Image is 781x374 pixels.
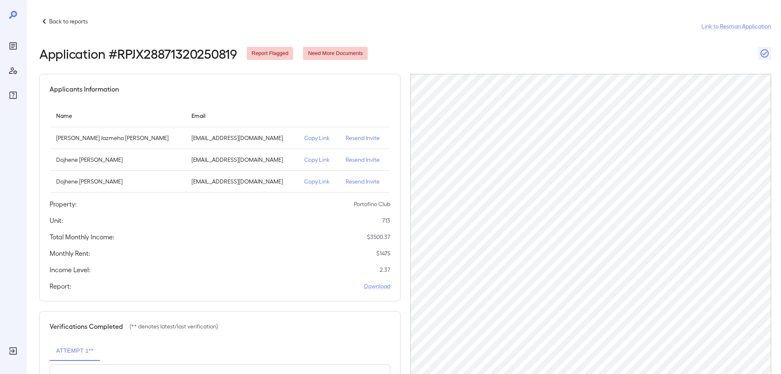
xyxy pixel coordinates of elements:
[50,104,185,127] th: Name
[50,232,114,242] h5: Total Monthly Income:
[56,156,178,164] p: Dojhene [PERSON_NAME]
[346,134,383,142] p: Resend Invite
[56,177,178,186] p: Dojhene [PERSON_NAME]
[247,50,294,57] span: Report Flagged
[191,156,291,164] p: [EMAIL_ADDRESS][DOMAIN_NAME]
[185,104,298,127] th: Email
[376,249,390,257] p: $ 1475
[7,89,20,102] div: FAQ
[364,282,390,290] a: Download
[304,134,332,142] p: Copy Link
[346,177,383,186] p: Resend Invite
[304,156,332,164] p: Copy Link
[130,322,218,330] p: (** denotes latest/last verification)
[7,64,20,77] div: Manage Users
[367,233,390,241] p: $ 3500.37
[50,281,71,291] h5: Report:
[50,199,77,209] h5: Property:
[191,134,291,142] p: [EMAIL_ADDRESS][DOMAIN_NAME]
[50,84,119,94] h5: Applicants Information
[701,22,771,30] a: Link to Resman Application
[7,39,20,53] div: Reports
[354,200,390,208] p: Portofino Club
[50,216,63,225] h5: Unit:
[304,177,332,186] p: Copy Link
[382,216,390,225] p: 713
[7,344,20,358] div: Log Out
[50,341,100,361] button: Attempt 1**
[50,248,90,258] h5: Monthly Rent:
[50,104,390,193] table: simple table
[50,265,90,275] h5: Income Level:
[39,46,237,61] h2: Application # RPJX28871320250819
[191,177,291,186] p: [EMAIL_ADDRESS][DOMAIN_NAME]
[758,47,771,60] button: Close Report
[50,321,123,331] h5: Verifications Completed
[303,50,368,57] span: Need More Documents
[346,156,383,164] p: Resend Invite
[56,134,178,142] p: [PERSON_NAME] Jazmeha [PERSON_NAME]
[49,17,88,25] p: Back to reports
[380,266,390,274] p: 2.37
